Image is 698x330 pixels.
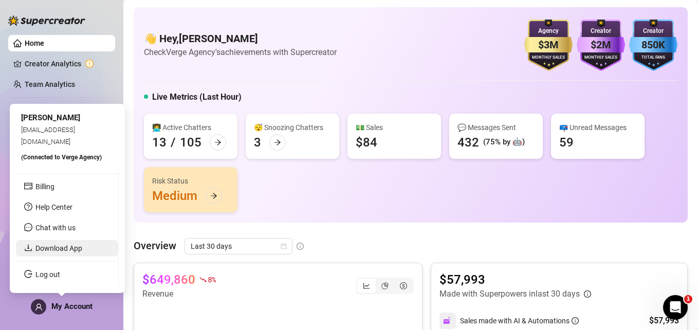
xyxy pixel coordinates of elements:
a: Download App [35,244,82,252]
img: blue-badge-DgoSNQY1.svg [629,20,677,71]
a: Log out [35,270,60,279]
span: My Account [51,302,93,311]
div: $2M [577,37,625,53]
span: [EMAIL_ADDRESS][DOMAIN_NAME] [21,126,75,145]
div: Total Fans [629,54,677,61]
div: Sales made with AI & Automations [460,315,579,326]
a: Billing [35,182,54,191]
span: info-circle [572,317,579,324]
div: 850K [629,37,677,53]
div: Agency [524,26,573,36]
div: 3 [254,134,261,151]
img: gold-badge-CigiZidd.svg [524,20,573,71]
li: Log out [16,266,118,283]
a: Creator Analytics exclamation-circle [25,56,107,72]
article: Overview [134,238,176,253]
div: 👩‍💻 Active Chatters [152,122,229,133]
a: Home [25,39,44,47]
span: [PERSON_NAME] [21,113,80,122]
img: logo-BBDzfeDw.svg [8,15,85,26]
span: calendar [281,243,287,249]
article: $57,993 [439,271,591,288]
div: Creator [577,26,625,36]
div: (75% by 🤖) [483,136,525,149]
span: info-circle [297,243,304,250]
img: purple-badge-B9DA21FR.svg [577,20,625,71]
article: $649,860 [142,271,195,288]
div: Monthly Sales [577,54,625,61]
h5: Live Metrics (Last Hour) [152,91,242,103]
span: 8 % [208,274,215,284]
div: segmented control [356,278,414,294]
span: Chat with us [35,224,76,232]
div: 💬 Messages Sent [457,122,535,133]
span: dollar-circle [400,282,407,289]
span: Last 30 days [191,239,286,254]
div: 😴 Snoozing Chatters [254,122,331,133]
div: Risk Status [152,175,229,187]
article: Revenue [142,288,215,300]
span: pie-chart [381,282,389,289]
div: 105 [180,134,201,151]
div: 432 [457,134,479,151]
div: $57,993 [649,315,679,327]
div: $3M [524,37,573,53]
span: user [35,303,43,311]
span: fall [199,276,207,283]
article: Check Verge Agency's achievements with Supercreator [144,46,337,59]
span: arrow-right [214,139,222,146]
a: Team Analytics [25,80,75,88]
span: 1 [684,295,692,303]
div: $84 [356,134,377,151]
span: (Connected to Verge Agency ) [21,154,102,161]
span: arrow-right [274,139,281,146]
a: Help Center [35,203,72,211]
span: arrow-right [210,192,217,199]
article: Made with Superpowers in last 30 days [439,288,580,300]
div: 💵 Sales [356,122,433,133]
span: message [24,223,32,231]
span: info-circle [584,290,591,298]
div: Monthly Sales [524,54,573,61]
div: Creator [629,26,677,36]
iframe: Intercom live chat [663,295,688,320]
div: 59 [559,134,574,151]
div: 📪 Unread Messages [559,122,636,133]
span: line-chart [363,282,370,289]
h4: 👋 Hey, [PERSON_NAME] [144,31,337,46]
div: 13 [152,134,167,151]
li: Billing [16,178,118,195]
img: svg%3e [443,316,452,325]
